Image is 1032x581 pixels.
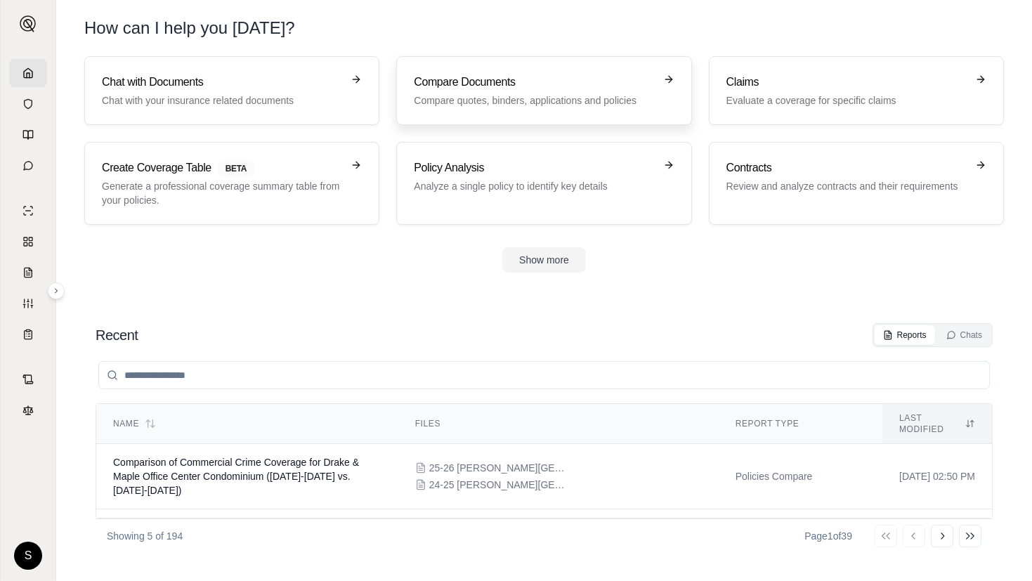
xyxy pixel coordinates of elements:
[9,320,47,348] a: Coverage Table
[719,404,882,444] th: Report Type
[429,478,570,492] span: 24-25 Crim - Drake & Maple Office Center.pdf
[882,444,992,509] td: [DATE] 02:50 PM
[9,121,47,149] a: Prompt Library
[899,412,975,435] div: Last modified
[102,179,342,207] p: Generate a professional coverage summary table from your policies.
[102,93,342,107] p: Chat with your insurance related documents
[84,142,379,225] a: Create Coverage TableBETAGenerate a professional coverage summary table from your policies.
[9,289,47,318] a: Custom Report
[9,197,47,225] a: Single Policy
[9,59,47,87] a: Home
[882,509,992,563] td: [DATE] 02:35 PM
[9,228,47,256] a: Policy Comparisons
[14,542,42,570] div: S
[102,74,342,91] h3: Chat with Documents
[9,396,47,424] a: Legal Search Engine
[946,329,982,341] div: Chats
[113,457,359,496] span: Comparison of Commercial Crime Coverage for Drake & Maple Office Center Condominium (2024-2025 vs...
[502,247,586,273] button: Show more
[414,179,654,193] p: Analyze a single policy to identify key details
[9,259,47,287] a: Claim Coverage
[9,365,47,393] a: Contract Analysis
[217,161,255,176] span: BETA
[396,56,691,125] a: Compare DocumentsCompare quotes, binders, applications and policies
[102,159,342,176] h3: Create Coverage Table
[719,509,882,563] td: Policies Compare
[20,15,37,32] img: Expand sidebar
[429,461,570,475] span: 25-26 Crim - Drake & Maple Office Center.pdf
[414,159,654,176] h3: Policy Analysis
[883,329,927,341] div: Reports
[414,93,654,107] p: Compare quotes, binders, applications and policies
[107,529,183,543] p: Showing 5 of 194
[96,325,138,345] h2: Recent
[875,325,935,345] button: Reports
[113,418,381,429] div: Name
[726,159,967,176] h3: Contracts
[719,444,882,509] td: Policies Compare
[709,56,1004,125] a: ClaimsEvaluate a coverage for specific claims
[396,142,691,225] a: Policy AnalysisAnalyze a single policy to identify key details
[938,325,991,345] button: Chats
[84,17,1004,39] h1: How can I help you [DATE]?
[804,529,852,543] div: Page 1 of 39
[14,10,42,38] button: Expand sidebar
[709,142,1004,225] a: ContractsReview and analyze contracts and their requirements
[726,74,967,91] h3: Claims
[398,404,719,444] th: Files
[48,282,65,299] button: Expand sidebar
[726,93,967,107] p: Evaluate a coverage for specific claims
[84,56,379,125] a: Chat with DocumentsChat with your insurance related documents
[726,179,967,193] p: Review and analyze contracts and their requirements
[414,74,654,91] h3: Compare Documents
[9,152,47,180] a: Chat
[9,90,47,118] a: Documents Vault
